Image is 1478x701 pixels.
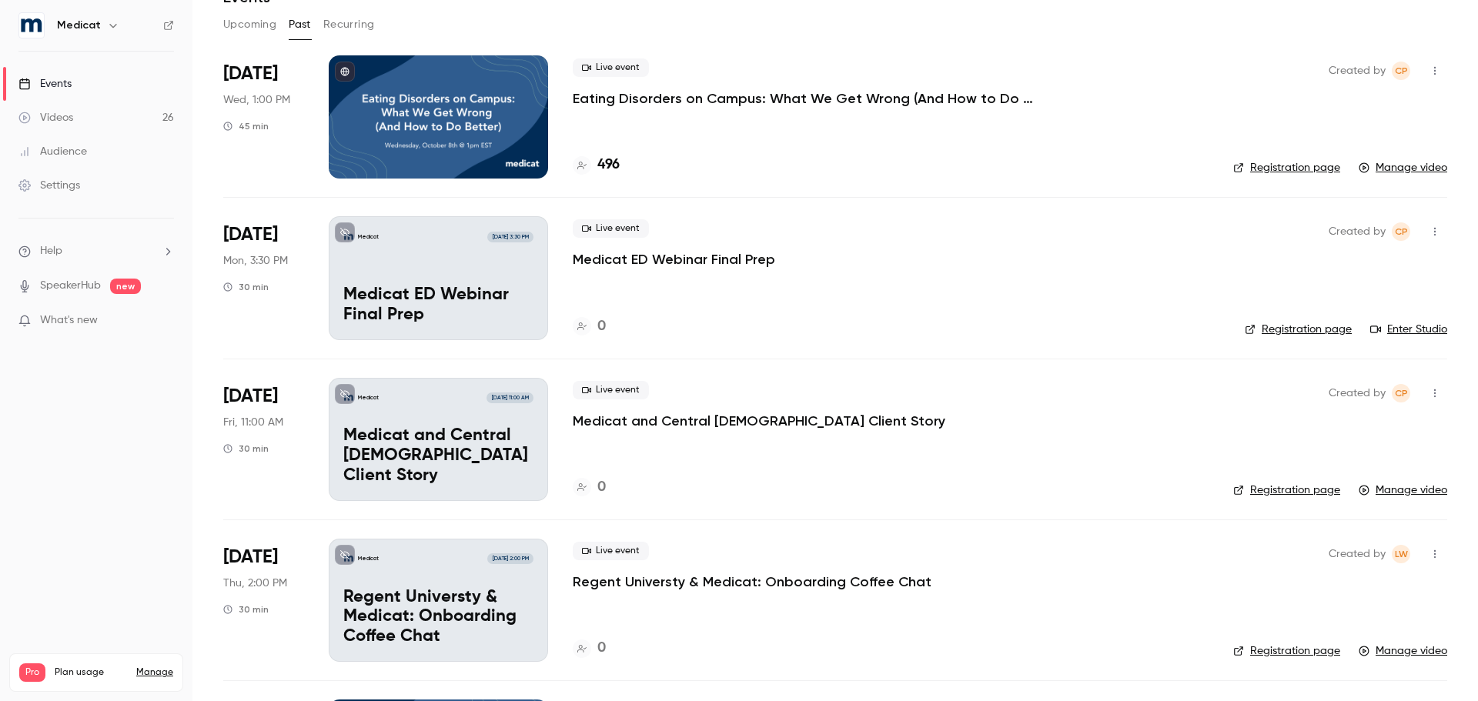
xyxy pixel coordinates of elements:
[573,412,945,430] a: Medicat and Central [DEMOGRAPHIC_DATA] Client Story
[223,384,278,409] span: [DATE]
[597,477,606,498] h4: 0
[487,232,533,242] span: [DATE] 3:30 PM
[1329,62,1386,80] span: Created by
[223,92,290,108] span: Wed, 1:00 PM
[1233,643,1340,659] a: Registration page
[1392,545,1410,563] span: Leyna Weakley
[1359,160,1447,175] a: Manage video
[1392,384,1410,402] span: Claire Powell
[329,539,548,662] a: Regent Universty & Medicat: Onboarding Coffee ChatMedicat[DATE] 2:00 PMRegent Universty & Medicat...
[18,76,72,92] div: Events
[18,144,87,159] div: Audience
[223,253,288,269] span: Mon, 3:30 PM
[323,12,375,37] button: Recurring
[343,426,533,486] p: Medicat and Central [DEMOGRAPHIC_DATA] Client Story
[1392,222,1410,241] span: Claire Powell
[18,178,80,193] div: Settings
[223,55,304,179] div: Oct 8 Wed, 1:00 PM (America/New York)
[573,542,649,560] span: Live event
[1245,322,1352,337] a: Registration page
[358,233,379,241] p: Medicat
[597,638,606,659] h4: 0
[223,545,278,569] span: [DATE]
[487,553,533,564] span: [DATE] 2:00 PM
[1233,160,1340,175] a: Registration page
[223,378,304,501] div: Sep 19 Fri, 9:00 AM (America/Denver)
[223,539,304,662] div: Sep 18 Thu, 2:00 PM (America/New York)
[573,572,931,591] a: Regent Universty & Medicat: Onboarding Coffee Chat
[1359,482,1447,498] a: Manage video
[487,392,533,403] span: [DATE] 11:00 AM
[223,12,276,37] button: Upcoming
[289,12,311,37] button: Past
[57,18,101,33] h6: Medicat
[597,155,620,175] h4: 496
[573,250,775,269] a: Medicat ED Webinar Final Prep
[329,216,548,339] a: Medicat ED Webinar Final PrepMedicat[DATE] 3:30 PMMedicat ED Webinar Final Prep
[573,381,649,399] span: Live event
[223,222,278,247] span: [DATE]
[1233,482,1340,498] a: Registration page
[1392,62,1410,80] span: Claire Powell
[136,666,173,679] a: Manage
[573,638,606,659] a: 0
[40,243,62,259] span: Help
[573,316,606,337] a: 0
[573,477,606,498] a: 0
[223,120,269,132] div: 45 min
[18,110,73,125] div: Videos
[573,58,649,77] span: Live event
[1370,322,1447,337] a: Enter Studio
[40,312,98,329] span: What's new
[358,394,379,402] p: Medicat
[223,281,269,293] div: 30 min
[573,155,620,175] a: 496
[1329,222,1386,241] span: Created by
[329,378,548,501] a: Medicat and Central Methodist Client StoryMedicat[DATE] 11:00 AMMedicat and Central [DEMOGRAPHIC_...
[1395,222,1408,241] span: CP
[358,555,379,562] p: Medicat
[223,216,304,339] div: Oct 6 Mon, 3:30 PM (America/New York)
[1329,545,1386,563] span: Created by
[573,89,1035,108] a: Eating Disorders on Campus: What We Get Wrong (And How to Do Better)
[223,415,283,430] span: Fri, 11:00 AM
[40,278,101,294] a: SpeakerHub
[597,316,606,337] h4: 0
[1395,545,1408,563] span: LW
[1329,384,1386,402] span: Created by
[1395,384,1408,402] span: CP
[19,13,44,38] img: Medicat
[223,603,269,616] div: 30 min
[1395,62,1408,80] span: CP
[155,314,174,328] iframe: Noticeable Trigger
[18,243,174,259] li: help-dropdown-opener
[223,62,278,86] span: [DATE]
[343,588,533,647] p: Regent Universty & Medicat: Onboarding Coffee Chat
[573,219,649,238] span: Live event
[19,663,45,682] span: Pro
[110,279,141,294] span: new
[55,666,127,679] span: Plan usage
[223,576,287,591] span: Thu, 2:00 PM
[223,442,269,455] div: 30 min
[343,285,533,325] p: Medicat ED Webinar Final Prep
[1359,643,1447,659] a: Manage video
